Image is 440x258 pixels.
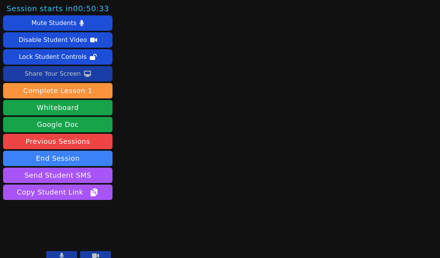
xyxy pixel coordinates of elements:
[3,15,113,31] button: Mute Students
[19,51,87,63] div: Lock Student Controls
[25,68,81,80] div: Share Your Screen
[3,83,113,98] button: Complete Lesson 1
[3,49,113,65] button: Lock Student Controls
[3,134,113,149] a: Previous Sessions
[18,34,87,46] div: Disable Student Video
[3,117,113,132] a: Google Doc
[73,4,109,13] time: 00:50:33
[7,3,109,14] span: Session starts in
[3,185,113,200] button: Copy Student Link
[3,151,113,166] button: End Session
[3,66,113,82] button: Share Your Screen
[3,168,113,183] button: Send Student SMS
[17,187,99,198] span: Copy Student Link
[32,17,76,29] div: Mute Students
[3,100,113,115] button: Whiteboard
[3,32,113,48] button: Disable Student Video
